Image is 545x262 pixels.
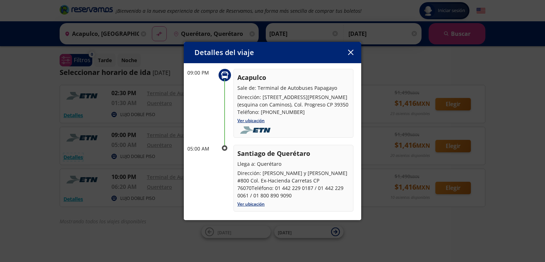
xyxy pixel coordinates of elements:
[237,169,349,199] p: Dirección: [PERSON_NAME] y [PERSON_NAME] #800 Col. Ex-Hacienda Carretas CP 76070Teléfono: 01 442 ...
[194,47,254,58] p: Detalles del viaje
[187,69,216,76] p: 09:00 PM
[237,126,275,134] img: foobar2.png
[237,84,349,92] p: Sale de: Terminal de Autobuses Papagayo
[237,160,349,168] p: Llega a: Querétaro
[237,118,265,124] a: Ver ubicación
[237,149,349,158] p: Santiago de Querétaro
[237,93,349,116] p: Dirección: [STREET_ADDRESS][PERSON_NAME] (esquina con Caminos), Col. Progreso CP 39350 Teléfono: ...
[237,201,265,207] a: Ver ubicación
[187,145,216,152] p: 05:00 AM
[237,73,349,82] p: Acapulco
